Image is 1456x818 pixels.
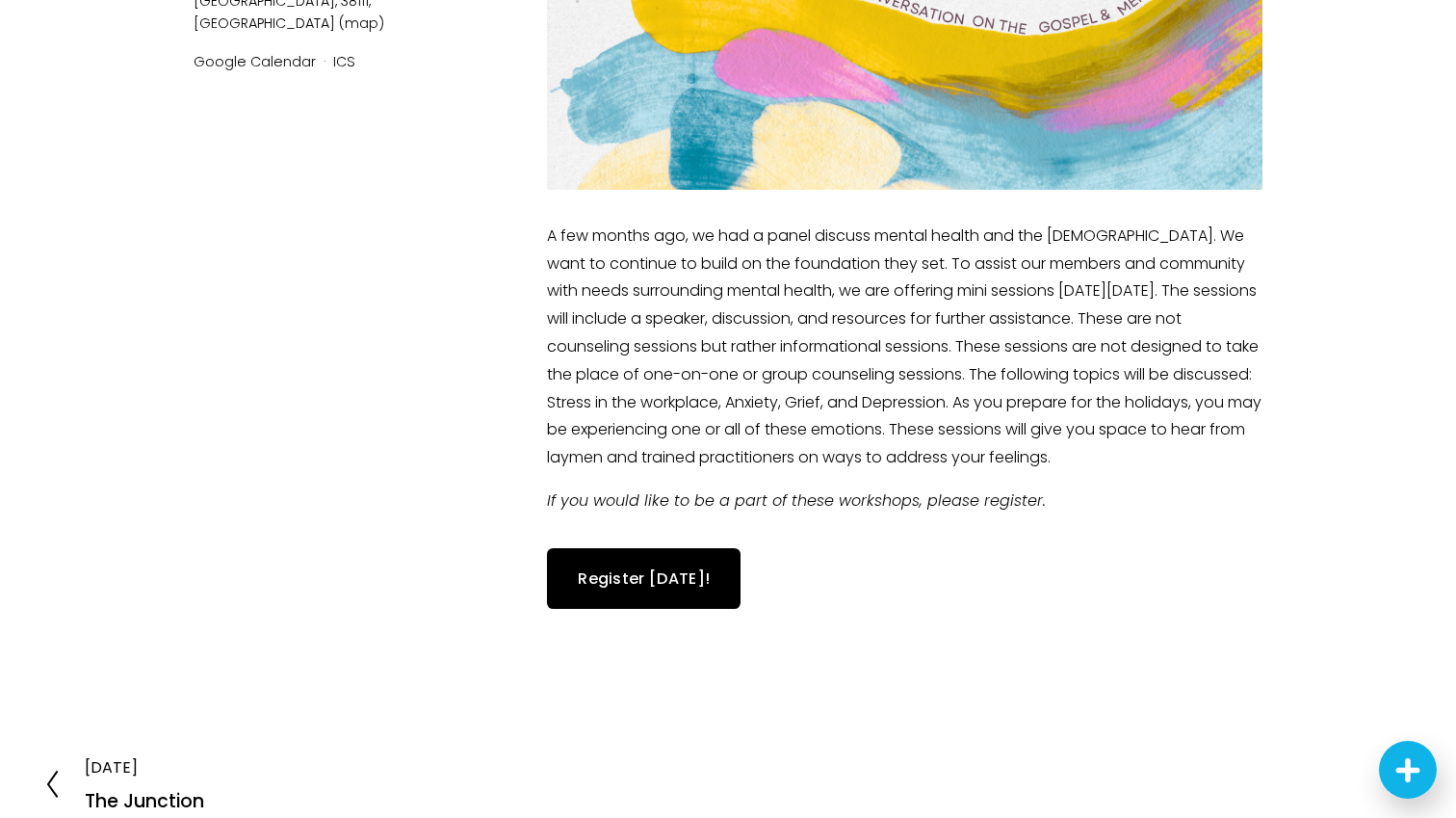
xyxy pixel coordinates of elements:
[333,52,355,71] a: ICS
[547,223,1262,472] p: A few months ago, we had a panel discuss mental health and the [DEMOGRAPHIC_DATA]. We want to con...
[547,489,1046,512] em: If you would like to be a part of these workshops, please register.
[547,548,741,609] a: Register [DATE]!
[339,13,384,33] a: (map)
[85,792,204,810] h2: The Junction
[194,52,316,71] a: Google Calendar
[194,13,335,33] span: [GEOGRAPHIC_DATA]
[85,758,204,777] div: [DATE]
[43,758,204,810] a: [DATE] The Junction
